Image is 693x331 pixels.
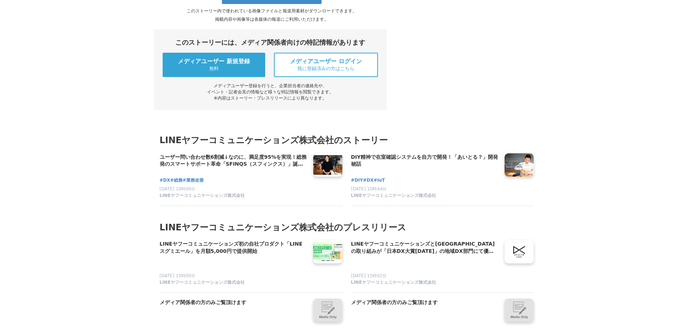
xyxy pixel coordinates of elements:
[160,186,196,191] span: [DATE] 10時00分
[374,177,385,184] a: #IoT
[351,240,499,255] a: LINEヤフーコミュニケーションズと[GEOGRAPHIC_DATA]の取り組みが「日本DX大賞[DATE]」の地域DX部門にて優秀賞を受賞
[160,153,307,169] a: ユーザー問い合わせ数6割減↓なのに、満足度95%を実現！総務発のスマートサポート革命「SFINQS（スフィンクス）」誕生秘話
[363,177,374,184] a: #DX
[351,153,499,169] a: DIY精神で在室確認システムを自力で開発！「あいとる？」開発秘話
[163,53,266,77] a: メディアユーザー 新規登録 無料
[298,65,354,72] span: 既に登録済みの方はこちら
[160,299,307,307] h4: メディア関係者の方のみご覧頂けます
[178,58,250,65] span: メディアユーザー 新規登録
[160,299,307,314] a: メディア関係者の方のみご覧頂けます
[351,186,387,191] span: [DATE] 10時44分
[351,153,499,168] h4: DIY精神で在室確認システムを自力で開発！「あいとる？」開発秘話
[160,240,307,255] h4: LINEヤフーコミュニケーションズ初の自社プロダクト「LINEスグミエール」を月額5,000円で提供開始
[160,153,307,168] h4: ユーザー問い合わせ数6割減↓なのに、満足度95%を実現！総務発のスマートサポート革命「SFINQS（スフィンクス）」誕生秘話
[274,53,378,77] a: メディアユーザー ログイン 既に登録済みの方はこちら
[351,299,499,307] h4: メディア関係者の方のみご覧頂けます
[170,177,183,184] a: #総務
[351,273,387,278] span: [DATE] 15時02分
[351,279,499,287] a: LINEヤフーコミュニケーションズ株式会社
[290,58,362,65] span: メディアユーザー ログイン
[160,193,245,199] span: LINEヤフーコミュニケーションズ株式会社
[160,177,170,184] a: #DX
[351,193,499,200] a: LINEヤフーコミュニケーションズ株式会社
[351,193,436,199] span: LINEヤフーコミュニケーションズ株式会社
[160,279,307,287] a: LINEヤフーコミュニケーションズ株式会社
[154,7,390,23] p: このストーリー内で使われている画像ファイルと報道用素材がダウンロードできます。 掲載内容や画像等は各媒体の報道にご利用いただけます。
[160,133,534,147] h3: LINEヤフーコミュニケーションズ株式会社のストーリー
[160,193,307,200] a: LINEヤフーコミュニケーションズ株式会社
[160,273,196,278] span: [DATE] 15時00分
[163,38,378,47] div: このストーリーには、メディア関係者向けの特記情報があります
[183,177,204,184] a: #業務改善
[163,83,378,101] div: メディアユーザー登録を行うと、企業担当者の連絡先や、 イベント・記者会見の情報など様々な特記情報を閲覧できます。 ※内容はストーリー・プレスリリースにより異なります。
[351,240,499,255] h4: LINEヤフーコミュニケーションズと[GEOGRAPHIC_DATA]の取り組みが「日本DX大賞[DATE]」の地域DX部門にて優秀賞を受賞
[160,240,307,255] a: LINEヤフーコミュニケーションズ初の自社プロダクト「LINEスグミエール」を月額5,000円で提供開始
[351,279,436,286] span: LINEヤフーコミュニケーションズ株式会社
[209,65,219,72] span: 無料
[351,299,499,314] a: メディア関係者の方のみご覧頂けます
[160,279,245,286] span: LINEヤフーコミュニケーションズ株式会社
[351,177,363,184] a: #DIY
[160,221,534,234] h2: LINEヤフーコミュニケーションズ株式会社のプレスリリース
